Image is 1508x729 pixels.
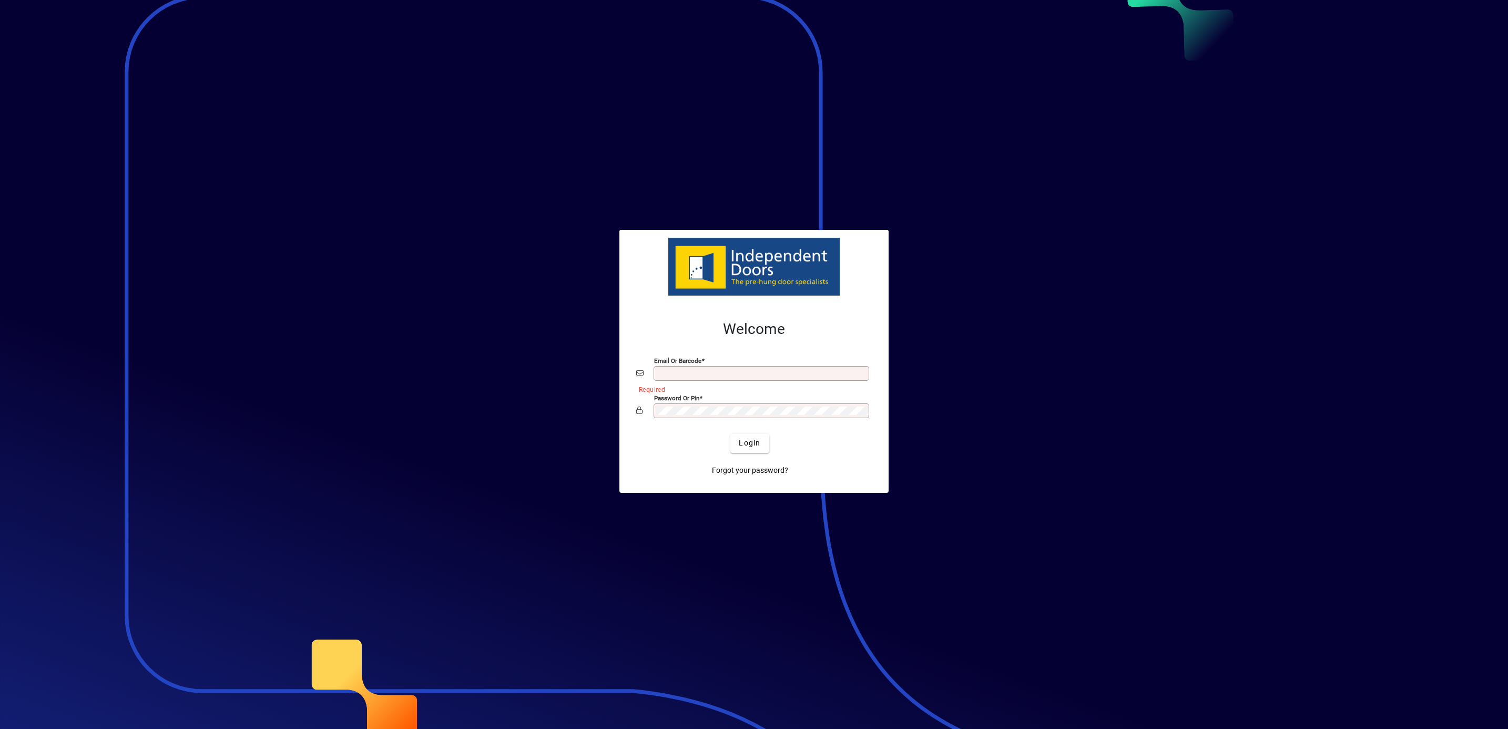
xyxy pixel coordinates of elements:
[654,357,701,364] mat-label: Email or Barcode
[654,394,699,401] mat-label: Password or Pin
[739,438,760,449] span: Login
[708,461,792,480] a: Forgot your password?
[712,465,788,476] span: Forgot your password?
[636,320,872,338] h2: Welcome
[730,434,769,453] button: Login
[639,383,863,394] mat-error: Required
